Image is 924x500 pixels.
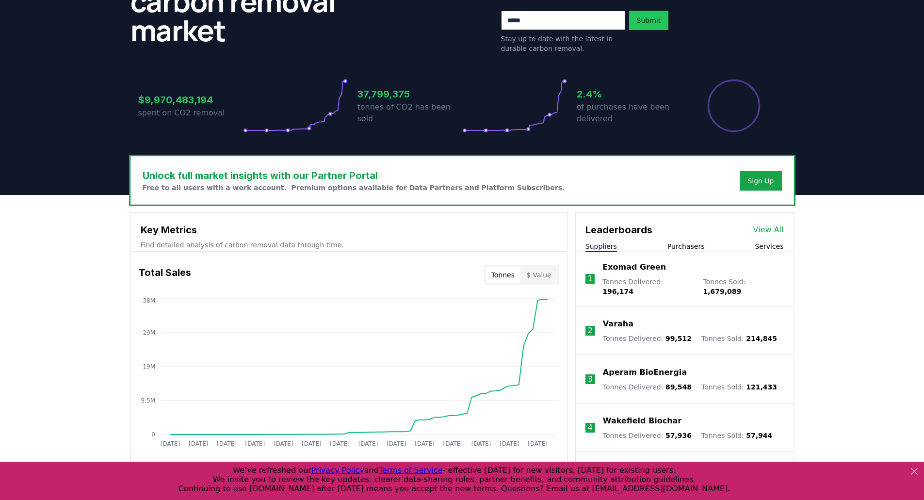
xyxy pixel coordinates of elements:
h3: Total Sales [139,265,191,285]
tspan: [DATE] [528,440,548,447]
span: 57,936 [665,432,692,439]
a: Sign Up [747,176,774,186]
span: 1,679,089 [703,288,741,295]
p: 3 [588,373,593,385]
a: Varaha [603,318,633,330]
a: View All [753,224,784,236]
tspan: [DATE] [500,440,519,447]
tspan: [DATE] [302,440,322,447]
tspan: 0 [151,431,155,438]
tspan: [DATE] [415,440,435,447]
tspan: [DATE] [386,440,406,447]
p: Find detailed analysis of carbon removal data through time. [141,240,557,250]
p: Tonnes Delivered : [603,334,692,343]
p: tonnes of CO2 has been sold [357,101,462,125]
a: Exomad Green [602,261,666,273]
tspan: [DATE] [245,440,265,447]
p: of purchases have been delivered [577,101,681,125]
p: 2 [588,325,593,337]
tspan: [DATE] [273,440,293,447]
button: Purchasers [667,242,705,251]
button: Submit [629,11,669,30]
p: Tonnes Sold : [701,382,777,392]
p: 1 [587,273,592,285]
tspan: [DATE] [443,440,463,447]
h3: Key Metrics [141,223,557,237]
p: Tonnes Sold : [701,334,777,343]
p: spent on CO2 removal [138,107,243,119]
button: Suppliers [585,242,617,251]
tspan: 38M [143,297,155,304]
a: Wakefield Biochar [603,415,681,427]
p: Stay up to date with the latest in durable carbon removal. [501,34,625,53]
tspan: [DATE] [330,440,350,447]
h3: Unlock full market insights with our Partner Portal [143,168,565,183]
span: 121,433 [746,383,777,391]
span: 196,174 [602,288,633,295]
div: Percentage of sales delivered [707,79,761,133]
span: 214,845 [746,335,777,342]
h3: 37,799,375 [357,87,462,101]
button: Sign Up [740,171,781,191]
tspan: [DATE] [217,440,237,447]
p: Tonnes Delivered : [603,431,692,440]
h3: $9,970,483,194 [138,93,243,107]
a: Aperam BioEnergia [603,367,687,378]
span: 89,548 [665,383,692,391]
h3: 2.4% [577,87,681,101]
span: 57,944 [746,432,772,439]
button: $ Value [520,267,557,283]
tspan: [DATE] [188,440,208,447]
tspan: [DATE] [471,440,491,447]
span: 99,512 [665,335,692,342]
p: Free to all users with a work account. Premium options available for Data Partners and Platform S... [143,183,565,193]
p: Tonnes Sold : [701,431,772,440]
tspan: 9.5M [141,397,155,404]
button: Tonnes [486,267,520,283]
p: Tonnes Sold : [703,277,783,296]
button: Services [755,242,783,251]
tspan: [DATE] [358,440,378,447]
h3: Leaderboards [585,223,652,237]
tspan: [DATE] [160,440,180,447]
p: 4 [588,422,593,434]
p: Tonnes Delivered : [602,277,693,296]
tspan: 19M [143,363,155,370]
tspan: 29M [143,329,155,336]
p: Tonnes Delivered : [603,382,692,392]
